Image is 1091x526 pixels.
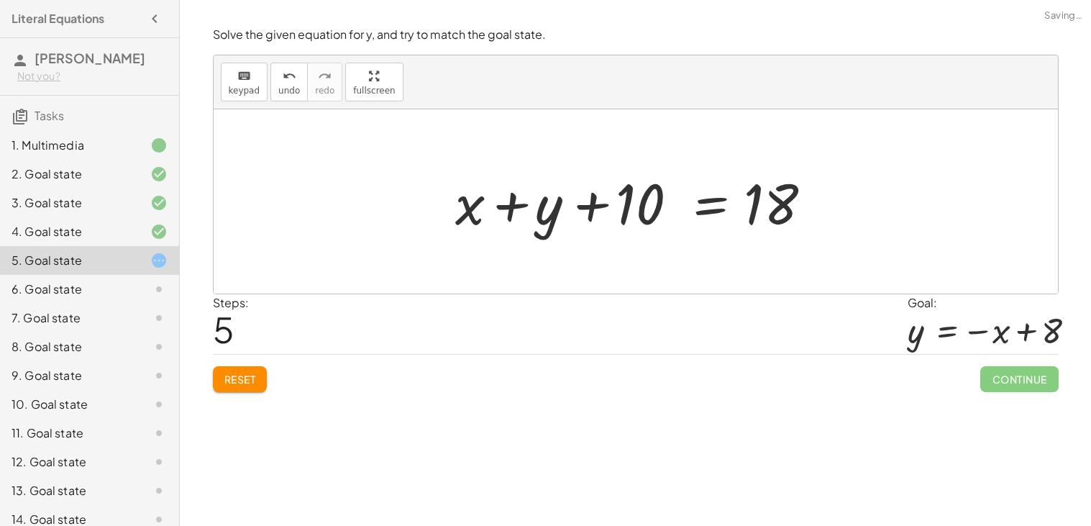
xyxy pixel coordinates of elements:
div: 9. Goal state [12,367,127,384]
div: 11. Goal state [12,425,127,442]
span: Saving… [1044,9,1082,23]
button: keyboardkeypad [221,63,268,101]
span: redo [315,86,334,96]
i: Task not started. [150,281,168,298]
i: Task finished and correct. [150,223,168,240]
div: 10. Goal state [12,396,127,413]
div: 3. Goal state [12,194,127,212]
span: [PERSON_NAME] [35,50,145,66]
div: 7. Goal state [12,309,127,327]
div: Goal: [908,294,1058,312]
i: Task not started. [150,367,168,384]
button: fullscreen [345,63,403,101]
label: Steps: [213,295,249,310]
i: Task finished and correct. [150,194,168,212]
i: Task not started. [150,425,168,442]
div: 12. Goal state [12,453,127,471]
div: 6. Goal state [12,281,127,298]
i: Task finished. [150,137,168,154]
i: Task not started. [150,396,168,413]
div: 4. Goal state [12,223,127,240]
div: 13. Goal state [12,482,127,499]
h4: Literal Equations [12,10,104,27]
button: redoredo [307,63,342,101]
span: keypad [229,86,260,96]
span: Reset [224,373,256,386]
p: Solve the given equation for y, and try to match the goal state. [213,27,1059,43]
div: 1. Multimedia [12,137,127,154]
button: undoundo [270,63,308,101]
div: Not you? [17,69,168,83]
span: fullscreen [353,86,395,96]
span: 5 [213,307,234,351]
i: keyboard [237,68,251,85]
i: undo [283,68,296,85]
i: Task not started. [150,453,168,471]
i: Task started. [150,252,168,269]
div: 8. Goal state [12,338,127,355]
div: 2. Goal state [12,165,127,183]
button: Reset [213,366,268,392]
i: Task not started. [150,309,168,327]
span: Tasks [35,108,64,123]
i: redo [318,68,332,85]
i: Task not started. [150,482,168,499]
div: 5. Goal state [12,252,127,269]
i: Task not started. [150,338,168,355]
span: undo [278,86,300,96]
i: Task finished and correct. [150,165,168,183]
